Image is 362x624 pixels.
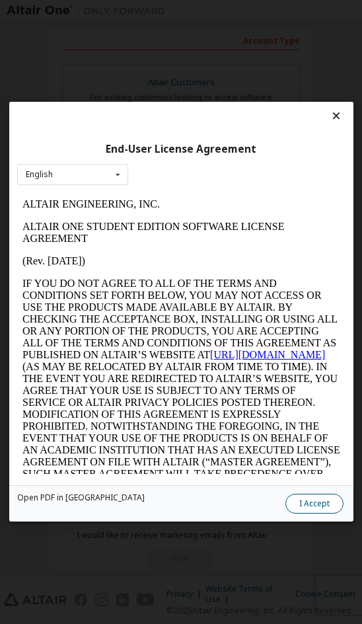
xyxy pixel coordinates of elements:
[17,494,145,502] a: Open PDF in [GEOGRAPHIC_DATA]
[285,494,343,514] button: I Accept
[5,28,323,52] p: ALTAIR ONE STUDENT EDITION SOFTWARE LICENSE AGREEMENT
[193,156,308,167] a: [URL][DOMAIN_NAME]
[5,5,323,17] p: ALTAIR ENGINEERING, INC.
[5,85,323,299] p: IF YOU DO NOT AGREE TO ALL OF THE TERMS AND CONDITIONS SET FORTH BELOW, YOU MAY NOT ACCESS OR USE...
[17,143,345,156] div: End-User License Agreement
[26,171,53,179] div: English
[5,62,323,74] p: (Rev. [DATE])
